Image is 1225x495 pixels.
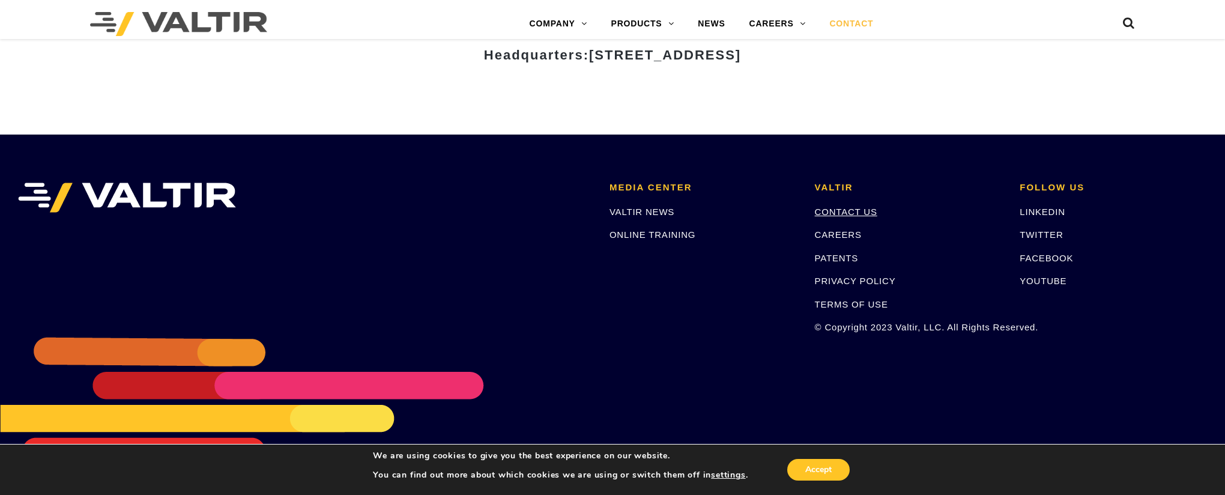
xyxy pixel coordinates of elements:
[815,320,1002,334] p: © Copyright 2023 Valtir, LLC. All Rights Reserved.
[1020,253,1073,263] a: FACEBOOK
[1020,276,1066,286] a: YOUTUBE
[1020,207,1065,217] a: LINKEDIN
[815,299,888,309] a: TERMS OF USE
[518,12,599,36] a: COMPANY
[815,207,877,217] a: CONTACT US
[686,12,737,36] a: NEWS
[737,12,818,36] a: CAREERS
[373,470,748,481] p: You can find out more about which cookies we are using or switch them off in .
[787,459,850,481] button: Accept
[711,470,745,481] button: settings
[817,12,885,36] a: CONTACT
[1020,229,1063,240] a: TWITTER
[815,229,862,240] a: CAREERS
[609,229,695,240] a: ONLINE TRAINING
[1020,183,1207,193] h2: FOLLOW US
[815,183,1002,193] h2: VALTIR
[599,12,686,36] a: PRODUCTS
[609,207,674,217] a: VALTIR NEWS
[90,12,267,36] img: Valtir
[18,183,236,213] img: VALTIR
[609,183,797,193] h2: MEDIA CENTER
[373,451,748,461] p: We are using cookies to give you the best experience on our website.
[815,276,896,286] a: PRIVACY POLICY
[484,47,741,62] strong: Headquarters:
[815,253,859,263] a: PATENTS
[589,47,741,62] span: [STREET_ADDRESS]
